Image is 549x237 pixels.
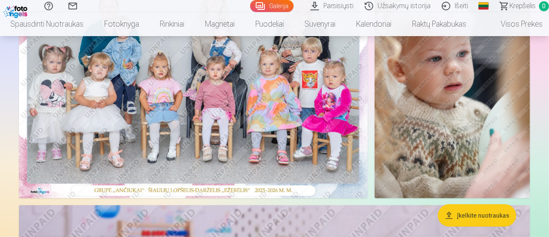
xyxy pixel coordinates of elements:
[539,1,549,11] span: 0
[402,12,477,36] a: Raktų pakabukas
[245,12,294,36] a: Puodeliai
[195,12,245,36] a: Magnetai
[149,12,195,36] a: Rinkiniai
[3,3,30,18] img: /fa2
[509,1,536,11] span: Krepšelis
[94,12,149,36] a: Fotoknyga
[346,12,402,36] a: Kalendoriai
[438,204,516,227] button: Įkelkite nuotraukas
[294,12,346,36] a: Suvenyrai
